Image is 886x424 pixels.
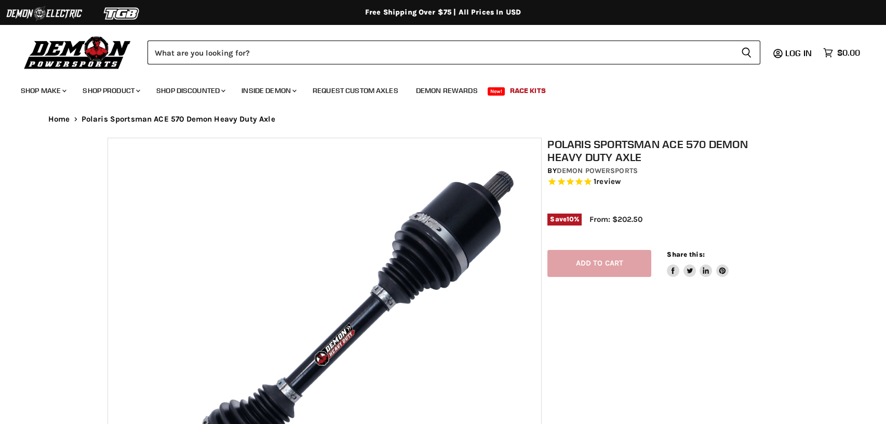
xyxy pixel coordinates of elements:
[589,215,642,224] span: From: $202.50
[667,250,704,258] span: Share this:
[75,80,146,101] a: Shop Product
[567,215,574,223] span: 10
[28,115,858,124] nav: Breadcrumbs
[594,177,621,187] span: 1 reviews
[557,166,638,175] a: Demon Powersports
[28,8,858,17] div: Free Shipping Over $75 | All Prices In USD
[13,80,73,101] a: Shop Make
[781,48,818,58] a: Log in
[21,34,135,71] img: Demon Powersports
[48,115,70,124] a: Home
[596,177,621,187] span: review
[547,214,582,225] span: Save %
[818,45,865,60] a: $0.00
[733,41,760,64] button: Search
[547,177,784,188] span: Rated 5.0 out of 5 stars 1 reviews
[502,80,554,101] a: Race Kits
[149,80,232,101] a: Shop Discounted
[837,48,860,58] span: $0.00
[234,80,303,101] a: Inside Demon
[82,115,275,124] span: Polaris Sportsman ACE 570 Demon Heavy Duty Axle
[305,80,406,101] a: Request Custom Axles
[147,41,733,64] input: Search
[547,138,784,164] h1: Polaris Sportsman ACE 570 Demon Heavy Duty Axle
[13,76,857,101] ul: Main menu
[83,4,161,23] img: TGB Logo 2
[785,48,812,58] span: Log in
[667,250,729,277] aside: Share this:
[5,4,83,23] img: Demon Electric Logo 2
[408,80,486,101] a: Demon Rewards
[147,41,760,64] form: Product
[488,87,505,96] span: New!
[547,165,784,177] div: by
